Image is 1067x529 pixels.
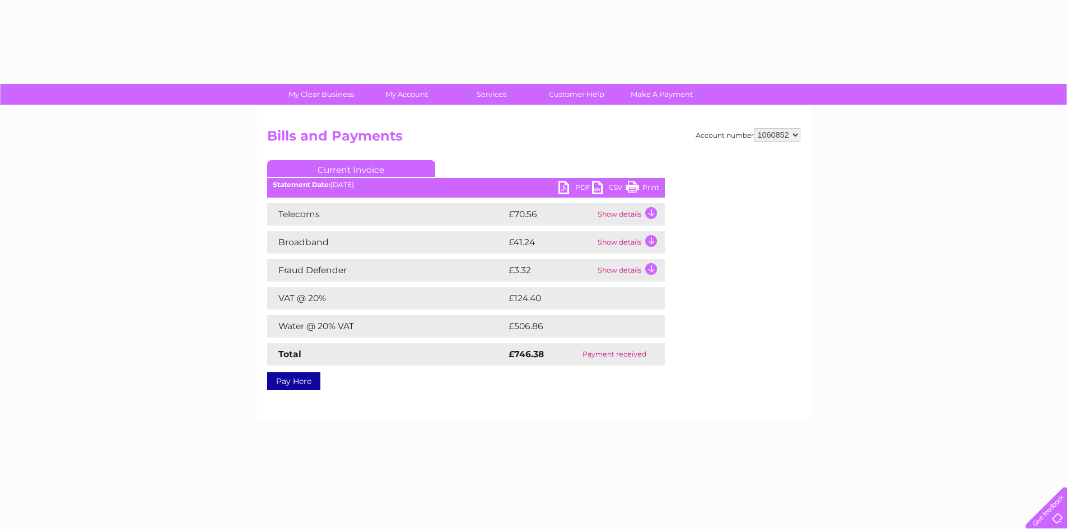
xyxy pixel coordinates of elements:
[592,181,626,197] a: CSV
[595,259,665,282] td: Show details
[267,315,506,338] td: Water @ 20% VAT
[509,349,544,359] strong: £746.38
[278,349,301,359] strong: Total
[506,287,645,310] td: £124.40
[565,343,665,366] td: Payment received
[267,372,320,390] a: Pay Here
[506,203,595,226] td: £70.56
[267,259,506,282] td: Fraud Defender
[506,315,645,338] td: £506.86
[267,128,800,149] h2: Bills and Payments
[267,231,506,254] td: Broadband
[267,203,506,226] td: Telecoms
[267,287,506,310] td: VAT @ 20%
[530,84,623,105] a: Customer Help
[696,128,800,142] div: Account number
[360,84,453,105] a: My Account
[595,203,665,226] td: Show details
[273,180,330,189] b: Statement Date:
[506,231,595,254] td: £41.24
[267,160,435,177] a: Current Invoice
[616,84,708,105] a: Make A Payment
[626,181,659,197] a: Print
[558,181,592,197] a: PDF
[445,84,538,105] a: Services
[275,84,367,105] a: My Clear Business
[506,259,595,282] td: £3.32
[595,231,665,254] td: Show details
[267,181,665,189] div: [DATE]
